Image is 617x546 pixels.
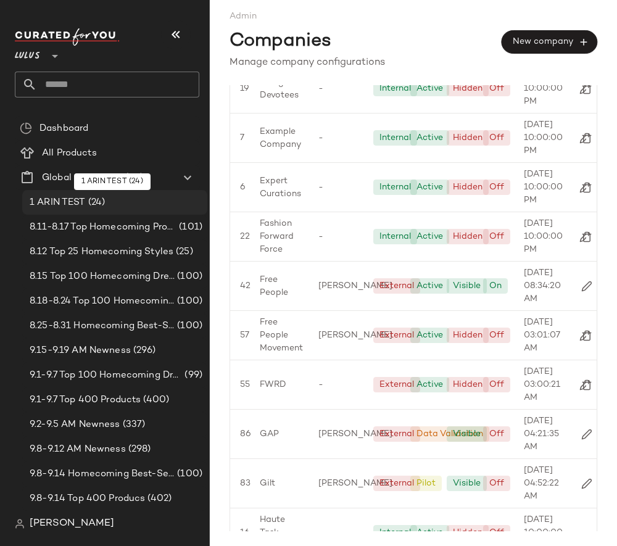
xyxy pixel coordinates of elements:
img: svg%3e [20,122,32,134]
div: Off [489,378,504,391]
span: 8.12 Top 25 Homecoming Styles [30,245,173,259]
div: Data Validation [416,428,483,441]
span: [DATE] 03:01:07 AM [524,316,566,355]
span: Free People Movement [260,316,303,355]
span: New company [512,36,587,48]
span: 8.25-8.31 Homecoming Best-Sellers [30,319,175,333]
span: 1 ARIN TEST [30,196,86,210]
img: svg%3e [581,231,592,242]
div: Internal [379,82,411,95]
span: 8.18-8.24 Top 100 Homecoming Dresses [30,294,175,308]
div: Manage company configurations [230,56,597,70]
span: FWRD [260,378,286,391]
div: Off [489,329,504,342]
span: [DATE] 08:34:20 AM [524,267,566,305]
span: [PERSON_NAME] [30,516,114,531]
span: - [318,526,323,539]
div: Active [416,329,443,342]
span: Companies [230,28,331,56]
span: Free People [260,273,299,299]
img: svg%3e [581,83,592,94]
span: (100) [175,467,202,481]
span: 9.8-9.14 Homecoming Best-Sellers [30,467,175,481]
span: Gilt [260,477,275,490]
div: Internal [379,181,411,194]
div: Hidden [453,181,482,194]
div: External [379,428,414,441]
span: 86 [240,428,251,441]
div: Off [489,131,504,144]
img: svg%3e [579,182,590,193]
img: cfy_white_logo.C9jOOHJF.svg [15,28,120,46]
div: Hidden [453,230,482,243]
span: Expert Curations [260,175,301,201]
span: - [318,181,323,194]
span: - [318,378,323,391]
div: Active [416,181,443,194]
span: (43) [123,171,143,185]
img: svg%3e [15,519,25,529]
img: svg%3e [581,182,592,193]
span: [DATE] 04:21:35 AM [524,415,566,453]
span: [DATE] 10:00:00 PM [524,69,566,108]
div: Visible [453,279,481,292]
span: [PERSON_NAME] [318,279,392,292]
div: Active [416,378,443,391]
img: svg%3e [581,133,592,144]
span: GAP [260,428,279,441]
span: Global Clipboards [42,171,123,185]
span: (25) [173,245,193,259]
div: On [489,279,502,292]
div: Off [489,230,504,243]
span: 19 [240,82,249,95]
div: Internal [379,526,411,539]
span: (101) [176,220,202,234]
span: All Products [42,146,97,160]
span: 7 [240,131,244,144]
img: svg%3e [579,330,590,341]
div: Active [416,279,443,292]
div: External [379,279,414,292]
span: (337) [120,418,146,432]
div: Visible [453,477,481,490]
span: - [318,82,323,95]
img: svg%3e [581,379,592,391]
div: Hidden [453,329,482,342]
span: 22 [240,230,250,243]
div: Hidden [453,378,482,391]
span: 55 [240,378,250,391]
img: svg%3e [579,133,590,144]
img: svg%3e [581,330,592,341]
span: [PERSON_NAME] [318,329,392,342]
span: [PERSON_NAME] [318,477,392,490]
span: (99) [182,368,202,383]
span: (100) [175,319,202,333]
div: Hidden [453,82,482,95]
button: New company [502,30,597,54]
span: 6 [240,181,246,194]
span: [DATE] 04:52:22 AM [524,464,566,503]
span: (100) [175,270,202,284]
div: Internal [379,230,411,243]
span: Dashboard [39,122,88,136]
span: [PERSON_NAME] [318,428,392,441]
img: svg%3e [579,83,590,94]
div: External [379,477,414,490]
span: (400) [141,393,169,407]
div: Active [416,82,443,95]
span: 8.11-8.17 Top Homecoming Product [30,220,176,234]
span: 83 [240,477,251,490]
img: svg%3e [581,429,592,440]
span: Lulus [15,42,40,64]
div: Hidden [453,526,482,539]
span: 9.1-9.7 Top 400 Products [30,393,141,407]
span: 9.8-9.14 Top 400 Producs [30,492,145,506]
div: Active [416,526,443,539]
div: Internal [379,131,411,144]
span: 57 [240,329,249,342]
span: 42 [240,279,251,292]
span: [DATE] 03:00:21 AM [524,365,566,404]
span: Example Company [260,125,301,151]
div: Hidden [453,131,482,144]
div: Off [489,526,504,539]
